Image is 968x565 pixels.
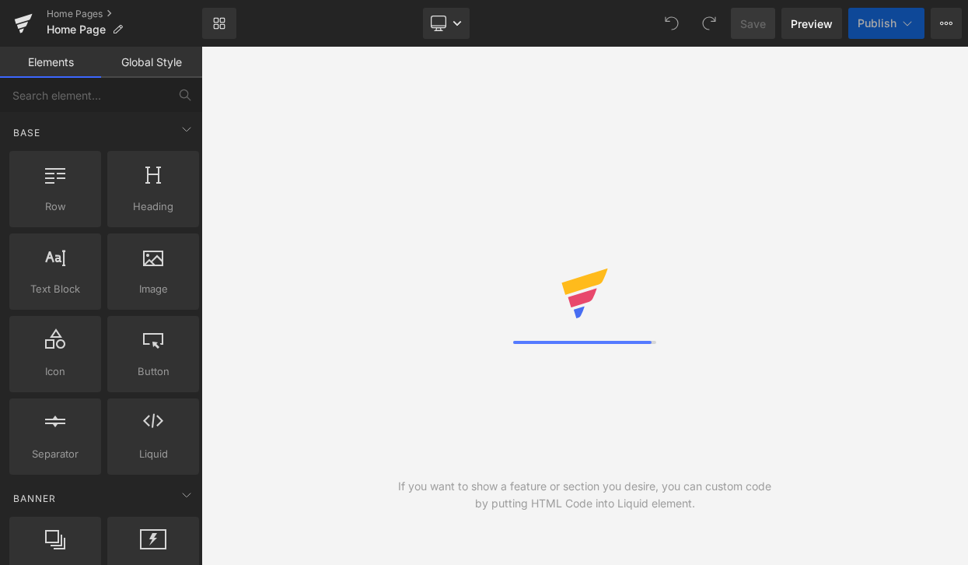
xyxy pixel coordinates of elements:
[14,281,96,297] span: Text Block
[101,47,202,78] a: Global Style
[112,446,194,462] span: Liquid
[931,8,962,39] button: More
[393,478,777,512] div: If you want to show a feature or section you desire, you can custom code by putting HTML Code int...
[12,125,42,140] span: Base
[47,8,202,20] a: Home Pages
[781,8,842,39] a: Preview
[656,8,687,39] button: Undo
[202,8,236,39] a: New Library
[12,491,58,506] span: Banner
[791,16,833,32] span: Preview
[14,363,96,380] span: Icon
[47,23,106,36] span: Home Page
[740,16,766,32] span: Save
[14,198,96,215] span: Row
[858,17,896,30] span: Publish
[14,446,96,462] span: Separator
[112,198,194,215] span: Heading
[112,363,194,380] span: Button
[112,281,194,297] span: Image
[848,8,924,39] button: Publish
[694,8,725,39] button: Redo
